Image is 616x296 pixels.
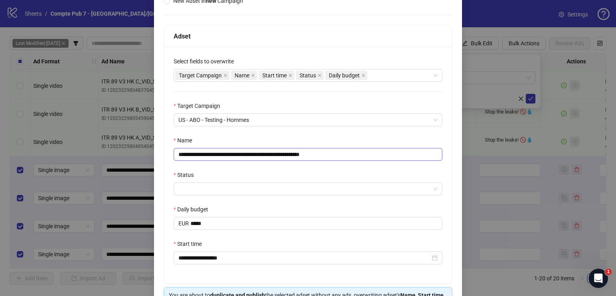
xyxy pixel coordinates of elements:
[231,71,257,80] span: Name
[174,170,199,179] label: Status
[251,73,255,77] span: close
[174,205,213,214] label: Daily budget
[262,71,287,80] span: Start time
[296,71,324,80] span: Status
[174,136,197,145] label: Name
[174,148,442,161] input: Name
[174,239,207,248] label: Start time
[174,101,225,110] label: Target Campaign
[329,71,360,80] span: Daily budget
[325,71,367,80] span: Daily budget
[174,57,239,66] label: Select fields to overwrite
[361,73,365,77] span: close
[288,73,292,77] span: close
[589,269,608,288] iframe: Intercom live chat
[605,269,612,275] span: 1
[178,253,430,262] input: Start time
[175,71,229,80] span: Target Campaign
[235,71,249,80] span: Name
[179,71,222,80] span: Target Campaign
[174,31,442,41] div: Adset
[318,73,322,77] span: close
[300,71,316,80] span: Status
[190,217,442,229] input: Daily budget
[178,114,438,126] span: US - ABO - Testing - Hommes
[259,71,294,80] span: Start time
[223,73,227,77] span: close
